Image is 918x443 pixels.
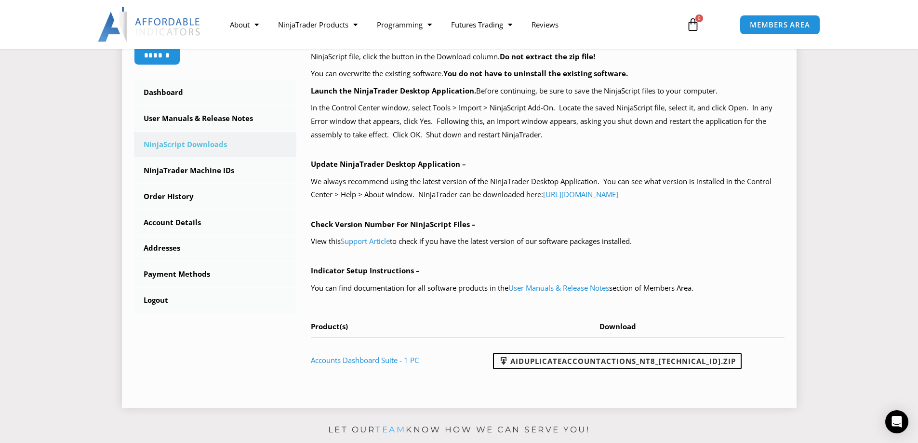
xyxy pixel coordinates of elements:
p: You can overwrite the existing software. [311,67,785,81]
a: Dashboard [134,80,297,105]
b: Check Version Number For NinjaScript Files – [311,219,476,229]
b: Update NinjaTrader Desktop Application – [311,159,466,169]
p: View this to check if you have the latest version of our software packages installed. [311,235,785,248]
a: Account Details [134,210,297,235]
a: User Manuals & Release Notes [508,283,609,293]
b: Do not extract the zip file! [500,52,595,61]
span: Download [599,322,636,331]
a: team [375,425,406,434]
p: You can find documentation for all software products in the section of Members Area. [311,282,785,295]
p: In the Control Center window, select Tools > Import > NinjaScript Add-On. Locate the saved NinjaS... [311,101,785,142]
p: Your purchased products with available NinjaScript downloads are listed in the table below, at th... [311,37,785,64]
a: Support Article [341,236,390,246]
a: NinjaTrader Products [268,13,367,36]
a: AIDuplicateAccountActions_NT8_[TECHNICAL_ID].zip [493,353,742,369]
p: We always recommend using the latest version of the NinjaTrader Desktop Application. You can see ... [311,175,785,202]
p: Let our know how we can serve you! [122,422,797,438]
span: MEMBERS AREA [750,21,810,28]
a: Payment Methods [134,262,297,287]
a: NinjaTrader Machine IDs [134,158,297,183]
span: 0 [695,14,703,22]
a: Reviews [522,13,568,36]
a: NinjaScript Downloads [134,132,297,157]
a: Programming [367,13,441,36]
a: [URL][DOMAIN_NAME] [543,189,618,199]
img: LogoAI | Affordable Indicators – NinjaTrader [98,7,201,42]
a: User Manuals & Release Notes [134,106,297,131]
p: Before continuing, be sure to save the NinjaScript files to your computer. [311,84,785,98]
a: Addresses [134,236,297,261]
a: About [220,13,268,36]
a: Logout [134,288,297,313]
b: Launch the NinjaTrader Desktop Application. [311,86,476,95]
a: Futures Trading [441,13,522,36]
a: MEMBERS AREA [740,15,820,35]
nav: Menu [220,13,675,36]
a: Order History [134,184,297,209]
span: Product(s) [311,322,348,331]
nav: Account pages [134,80,297,313]
b: You do not have to uninstall the existing software. [443,68,628,78]
a: Accounts Dashboard Suite - 1 PC [311,355,419,365]
div: Open Intercom Messenger [885,410,908,433]
b: Indicator Setup Instructions – [311,266,420,275]
a: 0 [672,11,714,39]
